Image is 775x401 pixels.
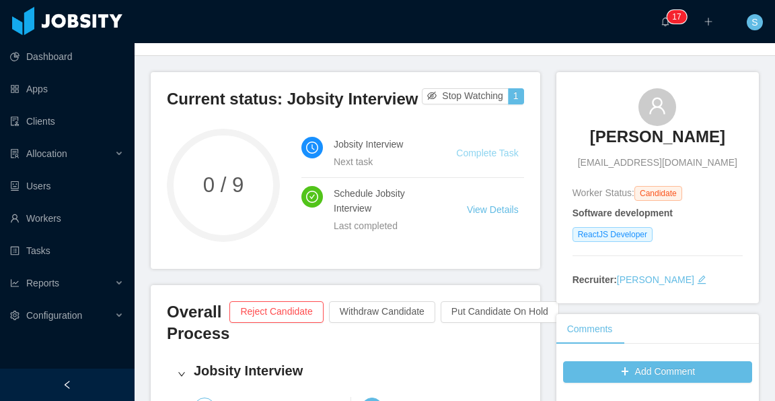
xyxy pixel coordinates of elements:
[578,156,737,170] span: [EMAIL_ADDRESS][DOMAIN_NAME]
[167,88,422,110] h3: Current status: Jobsity Interview
[697,275,706,284] i: icon: edit
[704,17,713,26] i: icon: plus
[167,353,524,395] div: icon: rightJobsity Interview
[422,88,509,104] button: icon: eye-invisibleStop Watching
[334,137,424,152] h4: Jobsity Interview
[617,274,694,285] a: [PERSON_NAME]
[178,370,186,378] i: icon: right
[672,10,677,24] p: 1
[573,227,653,242] span: ReactJS Developer
[334,154,424,169] div: Next task
[573,187,634,198] span: Worker Status:
[441,301,559,323] button: Put Candidate On Hold
[229,301,323,323] button: Reject Candidate
[590,126,725,156] a: [PERSON_NAME]
[306,142,318,154] i: icon: clock-circle
[677,10,681,24] p: 7
[167,301,229,345] h3: Overall Process
[306,191,318,203] i: icon: check-circle
[10,173,124,199] a: icon: robotUsers
[10,149,20,158] i: icon: solution
[26,310,82,321] span: Configuration
[634,186,682,201] span: Candidate
[751,14,758,30] span: S
[10,278,20,288] i: icon: line-chart
[661,17,670,26] i: icon: bell
[10,205,124,232] a: icon: userWorkers
[167,175,280,195] span: 0 / 9
[334,186,435,216] h4: Schedule Jobsity Interview
[563,361,752,383] button: icon: plusAdd Comment
[10,75,124,102] a: icon: appstoreApps
[456,148,518,158] a: Complete Task
[556,314,624,344] div: Comments
[329,301,435,323] button: Withdraw Candidate
[334,218,435,233] div: Last completed
[26,148,67,159] span: Allocation
[467,204,519,215] a: View Details
[573,274,617,285] strong: Recruiter:
[10,237,124,264] a: icon: profileTasks
[194,361,513,380] h4: Jobsity Interview
[508,88,524,104] button: 1
[10,311,20,320] i: icon: setting
[667,10,686,24] sup: 17
[10,108,124,135] a: icon: auditClients
[26,278,59,288] span: Reports
[573,208,673,218] strong: Software development
[10,43,124,70] a: icon: pie-chartDashboard
[648,96,667,115] i: icon: user
[590,126,725,148] h3: [PERSON_NAME]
